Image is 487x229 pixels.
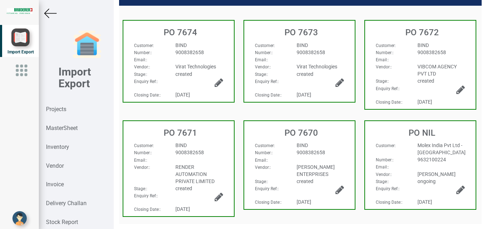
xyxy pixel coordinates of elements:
[376,186,399,191] strong: Enquiry Ref:
[376,200,401,205] strong: Closing Date:
[134,165,149,170] strong: Vendor:
[376,100,403,105] span: :
[255,186,278,191] strong: Enquiry Ref:
[297,164,335,177] span: [PERSON_NAME] ENTERPRISES
[134,186,146,191] strong: Stage:
[175,206,190,212] span: [DATE]
[175,150,204,155] span: 9008382658
[376,100,401,105] strong: Closing Date:
[255,143,274,148] strong: Customer
[417,178,436,184] span: ongoing
[376,43,396,48] span: :
[376,57,389,62] span: :
[134,93,160,98] strong: Closing Date:
[376,143,396,148] span: :
[175,64,216,69] span: Virat Technologies
[175,71,192,77] span: created
[297,50,325,55] span: 9008382658
[127,28,234,37] h3: PO 7674
[46,181,64,188] strong: Invoice
[134,43,153,48] strong: Customer
[255,179,268,184] span: :
[255,93,282,98] span: :
[255,93,281,98] strong: Closing Date:
[255,50,272,55] strong: Number:
[134,186,147,191] span: :
[376,157,394,162] span: :
[376,64,391,69] strong: Vendor:
[255,158,267,163] strong: Email:
[376,50,394,55] span: :
[134,72,147,77] span: :
[58,66,91,90] b: Import Export
[255,72,268,77] span: :
[417,42,429,48] span: BIND
[255,165,270,170] strong: Vendor:
[255,165,271,170] span: :
[255,50,273,55] span: :
[175,164,215,184] span: RENDER AUTOMATION PRIVATE LIMITED
[376,64,392,69] span: :
[134,64,149,69] strong: Vendor:
[134,158,147,163] span: :
[134,50,151,55] strong: Number:
[297,178,313,184] span: created
[297,64,337,69] span: Virat Technologies
[255,143,275,148] span: :
[134,158,146,163] strong: Email:
[297,71,313,77] span: created
[255,200,281,205] strong: Closing Date:
[255,150,273,155] span: :
[376,172,391,177] strong: Vendor:
[255,57,268,62] span: :
[417,142,466,155] span: Molex India Pvt Ltd - [GEOGRAPHIC_DATA]
[175,186,192,191] span: created
[255,43,275,48] span: :
[134,193,157,198] strong: Enquiry Ref:
[134,143,153,148] strong: Customer
[297,42,308,48] span: BIND
[7,50,34,54] span: Import Export
[255,200,282,205] span: :
[134,43,154,48] span: :
[376,79,389,84] span: :
[417,50,446,55] span: 9008382658
[297,92,311,98] span: [DATE]
[134,72,146,77] strong: Stage:
[376,186,400,191] span: :
[134,57,147,62] span: :
[255,79,279,84] span: :
[46,106,66,113] strong: Projects
[46,125,78,131] strong: MasterSheet
[134,57,146,62] strong: Email:
[376,165,388,170] strong: Email:
[134,93,161,98] span: :
[134,150,151,155] strong: Number:
[376,179,389,184] span: :
[134,143,154,148] span: :
[255,43,274,48] strong: Customer
[369,128,476,137] h3: PO NIL
[134,64,150,69] span: :
[376,179,388,184] strong: Stage:
[127,128,234,137] h3: PO 7671
[255,57,267,62] strong: Email:
[46,144,69,150] strong: Inventory
[417,78,434,84] span: created
[376,79,388,84] strong: Stage:
[376,86,399,91] strong: Enquiry Ref:
[175,50,204,55] span: 9008382658
[134,79,158,84] span: :
[134,207,161,212] span: :
[134,50,152,55] span: :
[417,199,432,205] span: [DATE]
[297,199,311,205] span: [DATE]
[134,79,157,84] strong: Enquiry Ref:
[255,186,279,191] span: :
[417,64,457,77] span: VIBCOM AGENCY PVT LTD
[134,207,160,212] strong: Closing Date:
[73,30,101,59] img: garage-closed.png
[376,86,400,91] span: :
[369,28,476,37] h3: PO 7672
[376,172,392,177] span: :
